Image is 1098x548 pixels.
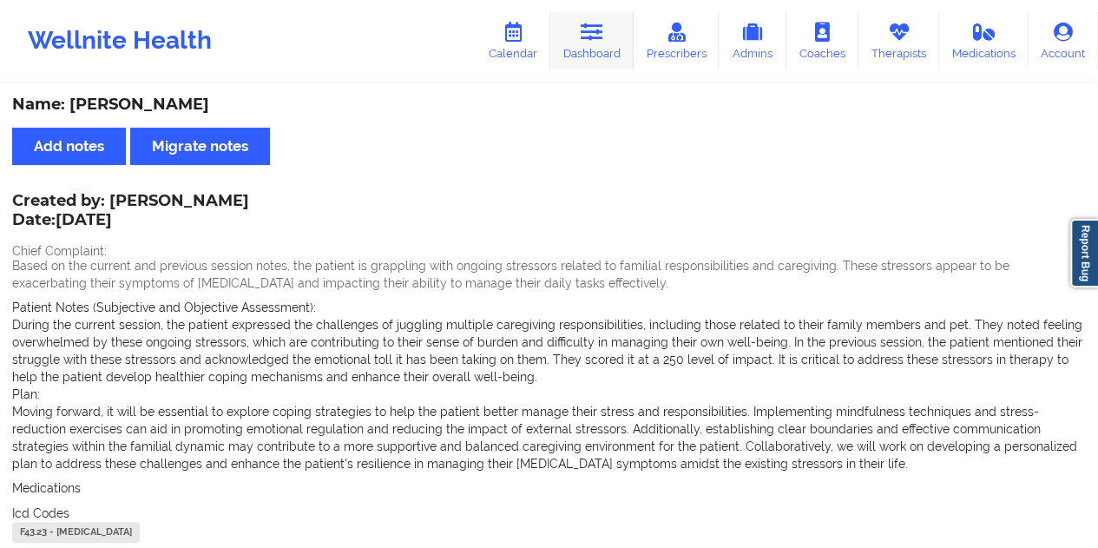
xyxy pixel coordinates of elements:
[476,12,550,69] a: Calendar
[786,12,858,69] a: Coaches
[12,192,249,232] div: Created by: [PERSON_NAME]
[1070,219,1098,287] a: Report Bug
[12,403,1086,472] p: Moving forward, it will be essential to explore coping strategies to help the patient better mana...
[550,12,634,69] a: Dashboard
[12,128,126,165] button: Add notes
[719,12,786,69] a: Admins
[12,506,69,520] span: Icd Codes
[12,257,1086,292] p: Based on the current and previous session notes, the patient is grappling with ongoing stressors ...
[12,522,140,543] div: F43.23 - [MEDICAL_DATA]
[858,12,939,69] a: Therapists
[12,387,40,401] span: Plan:
[12,209,249,232] p: Date: [DATE]
[634,12,720,69] a: Prescribers
[939,12,1029,69] a: Medications
[12,95,1086,115] div: Name: [PERSON_NAME]
[12,244,107,258] span: Chief Complaint:
[12,316,1086,386] p: During the current session, the patient expressed the challenges of juggling multiple caregiving ...
[130,128,270,165] button: Migrate notes
[1028,12,1098,69] a: Account
[12,300,316,314] span: Patient Notes (Subjective and Objective Assessment):
[12,481,81,495] span: Medications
